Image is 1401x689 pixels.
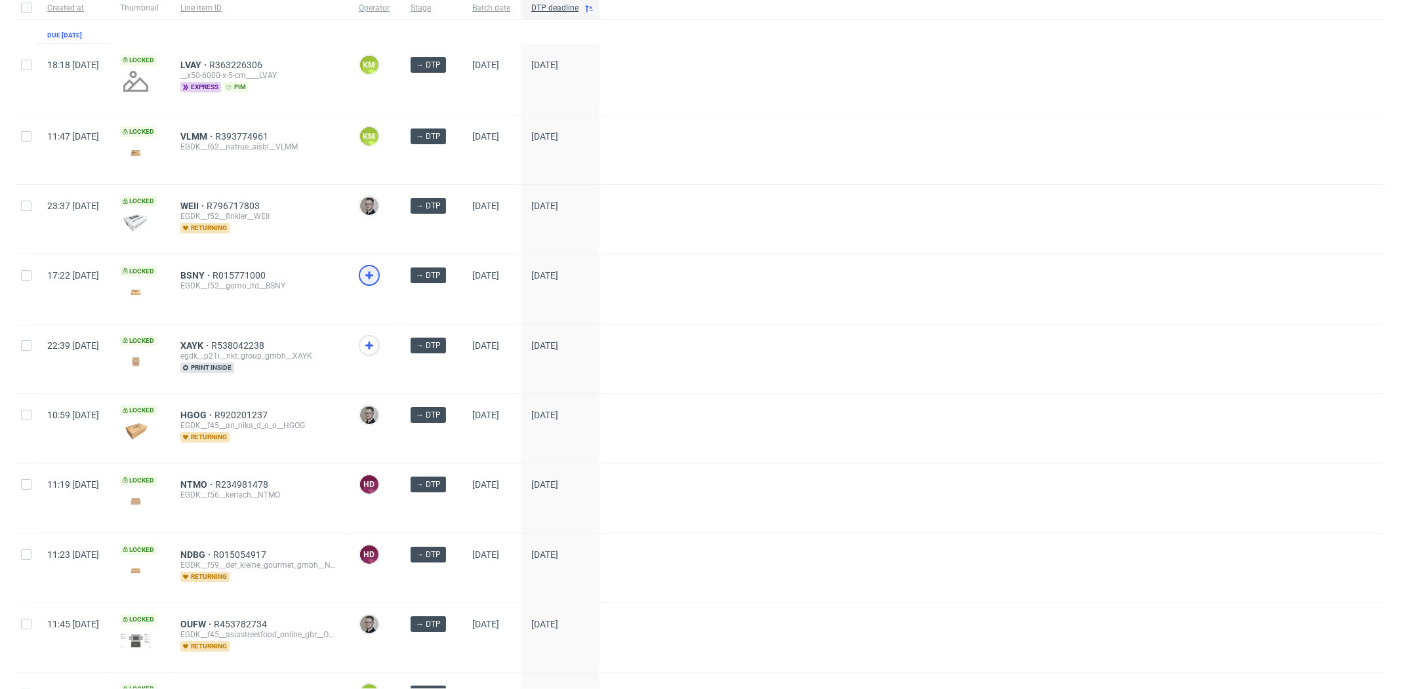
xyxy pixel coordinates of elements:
[120,545,157,555] span: Locked
[180,549,213,560] a: NDBG
[472,131,499,142] span: [DATE]
[213,270,268,281] a: R015771000
[224,82,249,92] span: pim
[416,340,441,351] span: → DTP
[207,201,262,211] a: R796717803
[472,479,499,490] span: [DATE]
[360,197,378,215] img: Krystian Gaza
[47,410,99,420] span: 10:59 [DATE]
[180,641,230,652] span: returning
[360,545,378,564] figcaption: HD
[531,131,558,142] span: [DATE]
[411,3,451,14] span: Stage
[416,59,441,71] span: → DTP
[120,266,157,277] span: Locked
[472,201,499,211] span: [DATE]
[211,340,267,351] a: R538042238
[180,479,215,490] a: NTMO
[180,60,209,70] span: LVAY
[47,270,99,281] span: 17:22 [DATE]
[472,3,510,14] span: Batch date
[120,353,152,370] img: version_two_editor_design
[180,490,338,500] div: EGDK__f56__kerlach__NTMO
[47,3,99,14] span: Created at
[214,410,270,420] a: R920201237
[180,211,338,222] div: EGDK__f52__finkler__WEII
[120,214,152,231] img: data
[213,549,269,560] span: R015054917
[180,432,230,443] span: returning
[180,351,338,361] div: egdk__p21i__nkt_group_gmbh__XAYK
[215,479,271,490] a: R234981478
[180,410,214,420] a: HGOG
[120,423,152,441] img: data
[180,223,230,233] span: returning
[47,619,99,629] span: 11:45 [DATE]
[120,66,152,97] img: no_design.png
[531,3,579,14] span: DTP deadline
[180,420,338,431] div: EGDK__f45__an_nika_d_o_o__HGOG
[120,475,157,486] span: Locked
[416,269,441,281] span: → DTP
[209,60,265,70] a: R363226306
[180,572,230,582] span: returning
[180,82,221,92] span: express
[531,60,558,70] span: [DATE]
[214,619,270,629] span: R453782734
[180,270,213,281] a: BSNY
[120,492,152,510] img: version_two_editor_design
[47,549,99,560] span: 11:23 [DATE]
[531,340,558,351] span: [DATE]
[180,363,234,373] span: print inside
[531,479,558,490] span: [DATE]
[47,201,99,211] span: 23:37 [DATE]
[472,60,499,70] span: [DATE]
[180,619,214,629] a: OUFW
[416,618,441,630] span: → DTP
[360,406,378,424] img: Krystian Gaza
[47,60,99,70] span: 18:18 [DATE]
[120,144,152,162] img: version_two_editor_design
[120,55,157,66] span: Locked
[120,336,157,346] span: Locked
[416,479,441,490] span: → DTP
[120,283,152,301] img: version_two_editor_design
[531,270,558,281] span: [DATE]
[47,131,99,142] span: 11:47 [DATE]
[180,131,215,142] a: VLMM
[180,70,338,81] div: __x50-6000-x-5-cm____LVAY
[416,549,441,561] span: → DTP
[180,560,338,570] div: EGDK__f59__der_kleine_gourmet_gmbh__NDBG
[360,475,378,494] figcaption: HD
[531,201,558,211] span: [DATE]
[180,201,207,211] span: WEII
[360,56,378,74] figcaption: KM
[472,340,499,351] span: [DATE]
[120,562,152,580] img: version_two_editor_design.png
[120,614,157,625] span: Locked
[120,3,159,14] span: Thumbnail
[120,633,152,648] img: data
[180,629,338,640] div: EGDK__f45__asiastreetfood_online_gbr__OUFW
[215,131,271,142] a: R393774961
[360,127,378,146] figcaption: KM
[531,410,558,420] span: [DATE]
[472,270,499,281] span: [DATE]
[180,340,211,351] a: XAYK
[531,619,558,629] span: [DATE]
[47,340,99,351] span: 22:39 [DATE]
[180,142,338,152] div: EGDK__f62__natrue_aisbl__VLMM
